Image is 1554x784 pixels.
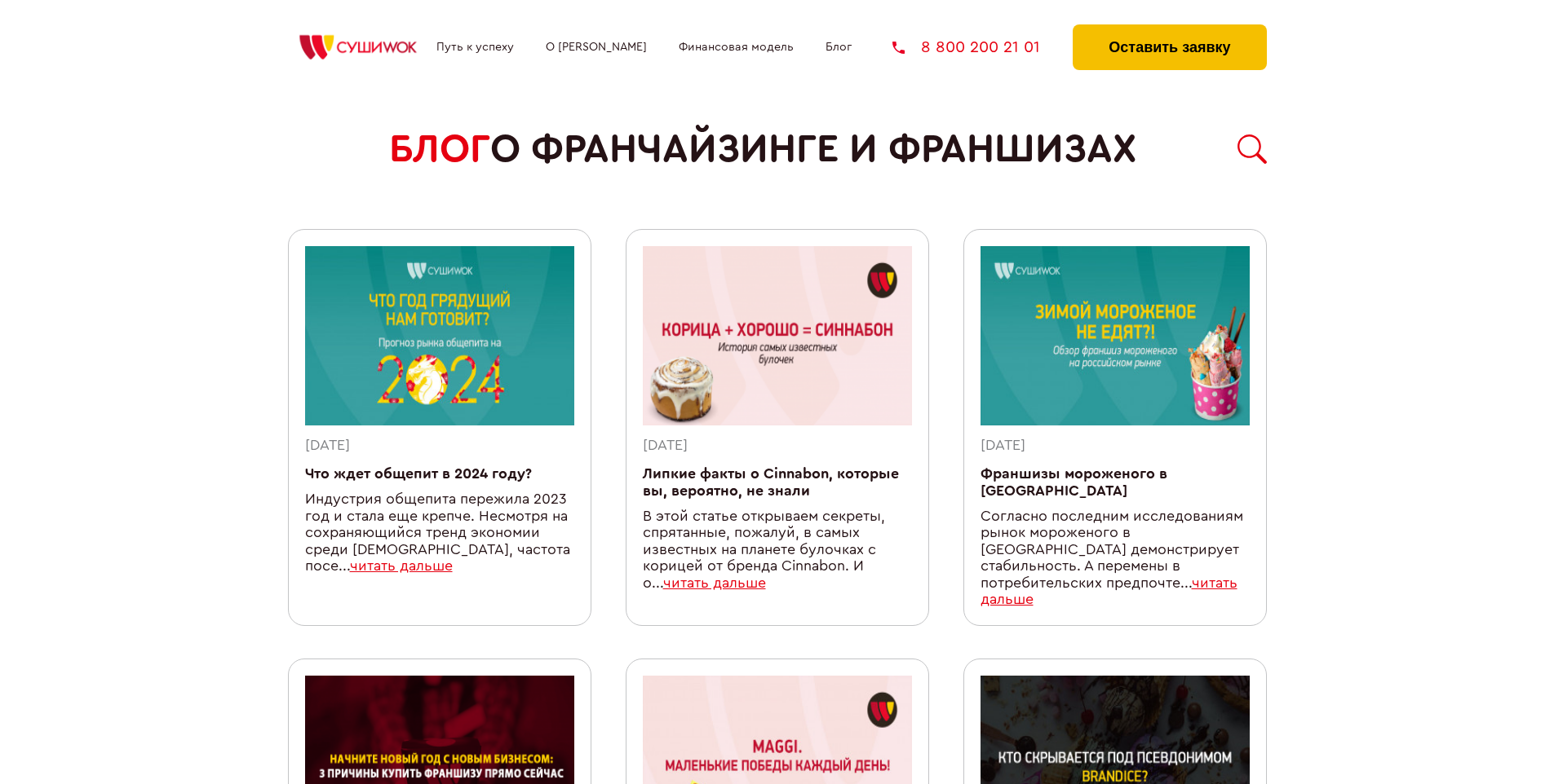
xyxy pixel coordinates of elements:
button: Оставить заявку [1073,24,1266,70]
div: Индустрия общепита пережила 2023 год и стала еще крепче. Несмотря на сохраняющийся тренд экономии... [305,491,574,575]
div: [DATE] [643,438,912,455]
div: [DATE] [981,438,1250,455]
a: читать дальше [350,559,453,573]
a: Липкие факты о Cinnabon, которые вы, вероятно, не знали [643,467,899,498]
a: О [PERSON_NAME] [546,41,647,54]
span: БЛОГ [389,127,490,172]
a: Блог [826,41,852,54]
div: В этой статье открываем секреты, спрятанные, пожалуй, в самых известных на планете булочках с кор... [643,509,912,592]
span: о франчайзинге и франшизах [490,127,1136,172]
div: [DATE] [305,438,574,455]
a: 8 800 200 21 01 [892,39,1040,55]
div: Согласно последним исследованиям рынок мороженого в [GEOGRAPHIC_DATA] демонстрирует стабильность.... [981,509,1250,609]
a: Путь к успеху [436,41,514,54]
span: 8 800 200 21 01 [921,39,1040,55]
a: Что ждет общепит в 2024 году? [305,467,532,481]
a: Франшизы мороженого в [GEOGRAPHIC_DATA] [981,467,1167,498]
a: Финансовая модель [679,41,794,54]
a: читать дальше [663,576,766,590]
